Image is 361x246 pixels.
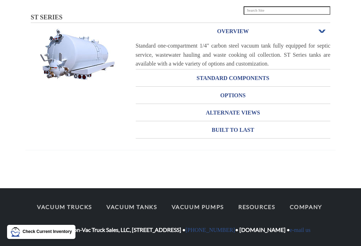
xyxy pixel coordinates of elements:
[136,122,331,138] a: BUILT TO LAST
[185,227,235,233] a: [PHONE_NUMBER]
[23,228,72,235] p: Check Current Inventory
[136,107,331,118] h3: ALTERNATE VIEWS
[136,26,331,37] h3: OVERVIEW
[31,28,123,81] img: Stacks Image 9449
[318,29,327,34] span: Open or Close
[244,6,331,15] input: Search Site
[136,90,331,101] h3: OPTIONS
[165,199,230,214] a: Vacuum Pumps
[136,104,331,121] a: ALTERNATE VIEWS
[283,199,329,214] a: Company
[11,227,20,237] img: LMT Icon
[136,73,331,84] h3: STANDARD COMPONENTS
[290,227,311,233] a: e-mail us
[232,199,282,214] a: Resources
[136,41,331,68] div: Standard one-compartment 1/4" carbon steel vacuum tank fully equipped for septic service, wastewa...
[25,199,336,235] div: © 2024 Iron-Vac Truck Sales, LLC, [STREET_ADDRESS] • • [DOMAIN_NAME] •
[136,87,331,104] a: OPTIONS
[136,70,331,86] a: STANDARD COMPONENTS
[31,14,62,21] span: ST SERIES
[136,124,331,136] h3: BUILT TO LAST
[31,199,98,214] a: Vacuum Trucks
[100,199,163,214] a: Vacuum Tanks
[136,23,331,39] a: OVERVIEWOpen or Close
